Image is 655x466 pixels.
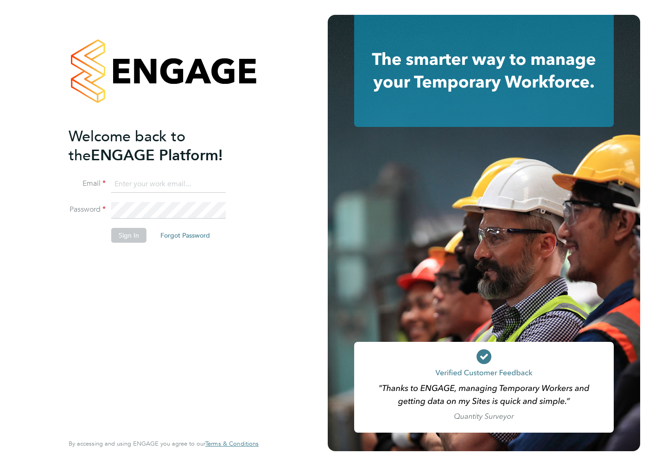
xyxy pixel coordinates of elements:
label: Email [69,179,106,189]
span: By accessing and using ENGAGE you agree to our [69,440,259,447]
button: Forgot Password [153,228,217,243]
h2: ENGAGE Platform! [69,127,249,165]
span: Welcome back to the [69,127,185,164]
label: Password [69,205,106,214]
button: Sign In [111,228,146,243]
input: Enter your work email... [111,176,226,193]
a: Terms & Conditions [205,440,259,447]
